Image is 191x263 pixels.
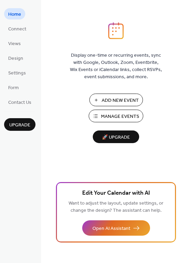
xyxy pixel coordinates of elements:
[82,189,150,198] span: Edit Your Calendar with AI
[8,84,19,92] span: Form
[4,82,23,93] a: Form
[9,122,30,129] span: Upgrade
[8,70,26,77] span: Settings
[89,94,143,106] button: Add New Event
[8,11,21,18] span: Home
[4,8,25,19] a: Home
[8,55,23,62] span: Design
[97,133,135,142] span: 🚀 Upgrade
[4,38,25,49] a: Views
[4,96,35,108] a: Contact Us
[101,113,139,120] span: Manage Events
[4,118,35,131] button: Upgrade
[4,52,27,64] a: Design
[108,22,124,39] img: logo_icon.svg
[4,67,30,78] a: Settings
[4,23,30,34] a: Connect
[8,40,21,47] span: Views
[70,52,162,81] span: Display one-time or recurring events, sync with Google, Outlook, Zoom, Eventbrite, Wix Events or ...
[93,130,139,143] button: 🚀 Upgrade
[89,110,143,122] button: Manage Events
[8,99,31,106] span: Contact Us
[69,199,163,215] span: Want to adjust the layout, update settings, or change the design? The assistant can help.
[82,220,150,236] button: Open AI Assistant
[92,225,130,232] span: Open AI Assistant
[102,97,139,104] span: Add New Event
[8,26,26,33] span: Connect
